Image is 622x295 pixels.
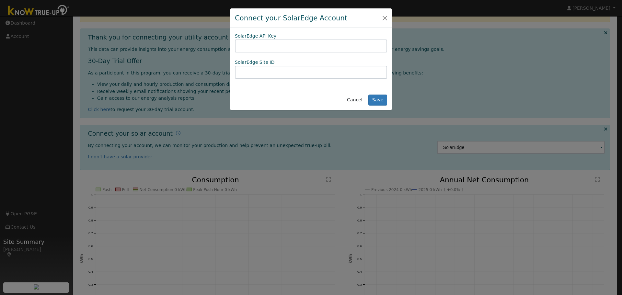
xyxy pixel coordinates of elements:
[343,95,366,106] button: Cancel
[235,59,274,66] label: SolarEdge Site ID
[235,13,347,23] h4: Connect your SolarEdge Account
[235,33,276,40] label: SolarEdge API Key
[368,95,387,106] button: Save
[380,13,389,22] button: Close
